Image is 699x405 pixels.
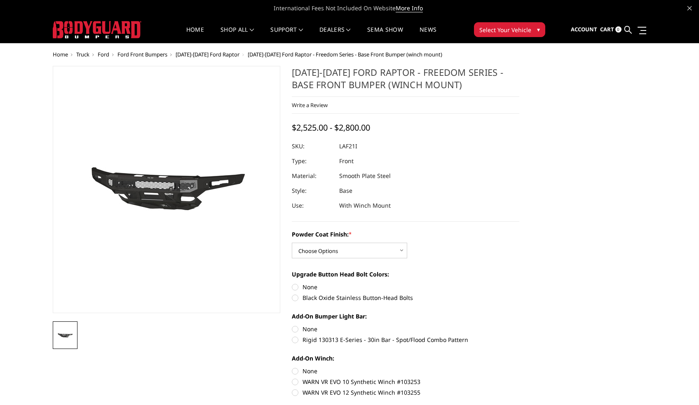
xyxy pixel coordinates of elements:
span: Select Your Vehicle [479,26,531,34]
dt: Style: [292,183,333,198]
label: Add-On Bumper Light Bar: [292,312,519,321]
label: None [292,325,519,333]
span: Cart [600,26,614,33]
a: More Info [396,4,423,12]
a: News [420,27,436,43]
dt: SKU: [292,139,333,154]
a: SEMA Show [367,27,403,43]
label: Rigid 130313 E-Series - 30in Bar - Spot/Flood Combo Pattern [292,335,519,344]
button: Select Your Vehicle [474,22,545,37]
img: BODYGUARD BUMPERS [53,21,141,38]
a: Truck [76,51,89,58]
dd: With Winch Mount [339,198,391,213]
span: Account [571,26,597,33]
a: Ford Front Bumpers [117,51,167,58]
a: Home [186,27,204,43]
a: Cart 0 [600,19,622,41]
dd: Front [339,154,354,169]
span: [DATE]-[DATE] Ford Raptor - Freedom Series - Base Front Bumper (winch mount) [248,51,442,58]
dt: Material: [292,169,333,183]
span: $2,525.00 - $2,800.00 [292,122,370,133]
a: Write a Review [292,101,328,109]
label: WARN VR EVO 12 Synthetic Winch #103255 [292,388,519,397]
dt: Type: [292,154,333,169]
span: 0 [615,26,622,33]
img: 2021-2025 Ford Raptor - Freedom Series - Base Front Bumper (winch mount) [55,331,75,340]
dt: Use: [292,198,333,213]
h1: [DATE]-[DATE] Ford Raptor - Freedom Series - Base Front Bumper (winch mount) [292,66,519,97]
a: 2021-2025 Ford Raptor - Freedom Series - Base Front Bumper (winch mount) [53,66,280,313]
a: Account [571,19,597,41]
a: Dealers [319,27,351,43]
a: shop all [220,27,254,43]
label: Upgrade Button Head Bolt Colors: [292,270,519,279]
label: None [292,283,519,291]
label: WARN VR EVO 10 Synthetic Winch #103253 [292,377,519,386]
label: Powder Coat Finish: [292,230,519,239]
a: [DATE]-[DATE] Ford Raptor [176,51,239,58]
dd: Base [339,183,352,198]
span: ▾ [537,25,540,34]
label: Add-On Winch: [292,354,519,363]
a: Home [53,51,68,58]
dd: LAF21I [339,139,357,154]
label: None [292,367,519,375]
a: Ford [98,51,109,58]
label: Black Oxide Stainless Button-Head Bolts [292,293,519,302]
a: Support [270,27,303,43]
dd: Smooth Plate Steel [339,169,391,183]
